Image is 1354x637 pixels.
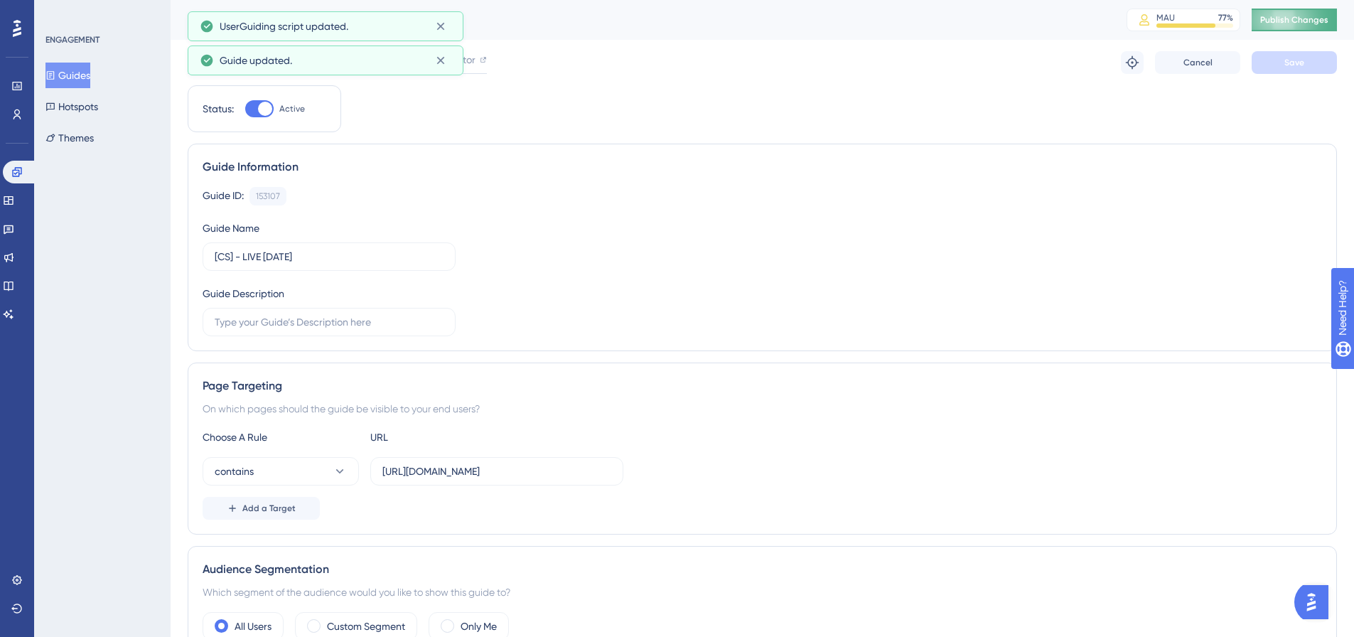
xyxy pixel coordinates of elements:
[203,378,1322,395] div: Page Targeting
[203,429,359,446] div: Choose A Rule
[45,63,90,88] button: Guides
[33,4,89,21] span: Need Help?
[203,561,1322,578] div: Audience Segmentation
[215,249,444,264] input: Type your Guide’s Name here
[1260,14,1328,26] span: Publish Changes
[45,34,100,45] div: ENGAGEMENT
[203,497,320,520] button: Add a Target
[1294,581,1337,623] iframe: UserGuiding AI Assistant Launcher
[203,285,284,302] div: Guide Description
[370,429,527,446] div: URL
[1183,57,1213,68] span: Cancel
[327,618,405,635] label: Custom Segment
[1252,9,1337,31] button: Publish Changes
[203,187,244,205] div: Guide ID:
[235,618,272,635] label: All Users
[242,503,296,514] span: Add a Target
[203,220,259,237] div: Guide Name
[1284,57,1304,68] span: Save
[382,464,611,479] input: yourwebsite.com/path
[203,159,1322,176] div: Guide Information
[203,400,1322,417] div: On which pages should the guide be visible to your end users?
[203,584,1322,601] div: Which segment of the audience would you like to show this guide to?
[461,618,497,635] label: Only Me
[45,125,94,151] button: Themes
[279,103,305,114] span: Active
[203,457,359,486] button: contains
[1156,12,1175,23] div: MAU
[1155,51,1240,74] button: Cancel
[188,10,1091,30] div: [CS] - LIVE [DATE]
[1218,12,1233,23] div: 77 %
[220,52,292,69] span: Guide updated.
[220,18,348,35] span: UserGuiding script updated.
[215,463,254,480] span: contains
[1252,51,1337,74] button: Save
[256,191,280,202] div: 153107
[45,94,98,119] button: Hotspots
[215,314,444,330] input: Type your Guide’s Description here
[203,100,234,117] div: Status:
